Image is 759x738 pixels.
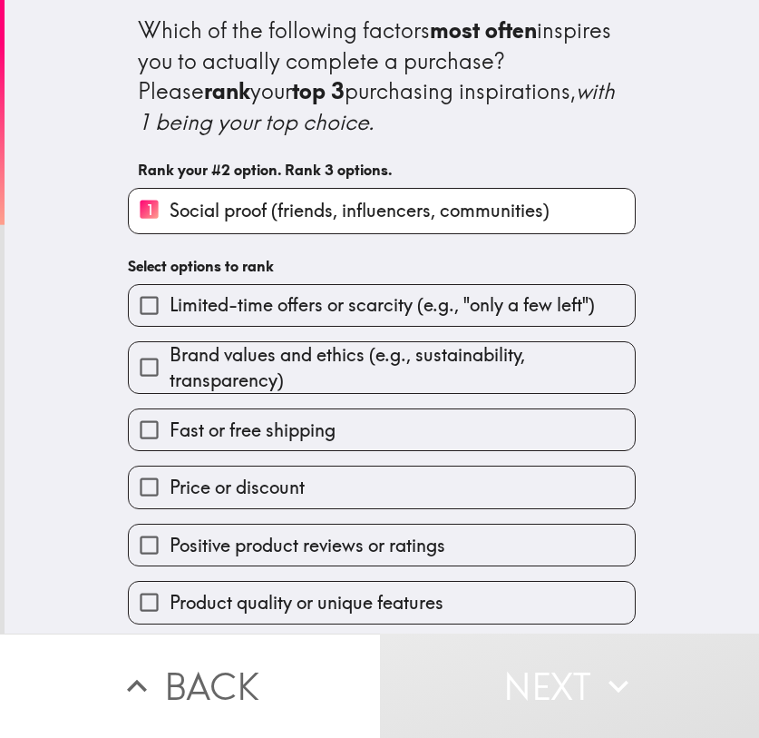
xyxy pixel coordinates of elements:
span: Social proof (friends, influencers, communities) [170,198,550,223]
b: top 3 [292,77,345,104]
span: Brand values and ethics (e.g., sustainability, transparency) [170,342,635,393]
b: rank [204,77,250,104]
span: Fast or free shipping [170,418,336,443]
span: Limited-time offers or scarcity (e.g., "only a few left") [170,292,595,318]
h6: Select options to rank [128,256,636,276]
b: most often [430,16,537,44]
i: with 1 being your top choice. [138,77,620,135]
button: 1Social proof (friends, influencers, communities) [129,189,635,233]
h6: Rank your #2 option. Rank 3 options. [138,160,626,180]
button: Product quality or unique features [129,582,635,623]
button: Positive product reviews or ratings [129,525,635,566]
button: Brand values and ethics (e.g., sustainability, transparency) [129,342,635,393]
span: Product quality or unique features [170,590,443,615]
button: Fast or free shipping [129,409,635,450]
div: Which of the following factors inspires you to actually complete a purchase? Please your purchasi... [138,15,626,137]
span: Price or discount [170,475,305,500]
button: Limited-time offers or scarcity (e.g., "only a few left") [129,285,635,326]
span: Positive product reviews or ratings [170,533,445,558]
button: Price or discount [129,467,635,507]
